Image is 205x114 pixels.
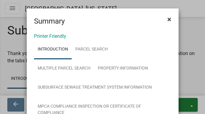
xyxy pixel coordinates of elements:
[94,59,152,78] a: Property Information
[162,11,176,28] button: Close
[34,78,155,97] a: Subsurface Sewage Treatment System Information
[167,15,171,24] span: ×
[34,59,94,78] a: Multiple Parcel Search
[34,33,66,39] a: Printer Friendly
[34,16,65,27] h4: Summary
[34,40,72,59] a: Introduction
[72,40,111,59] a: Parcel search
